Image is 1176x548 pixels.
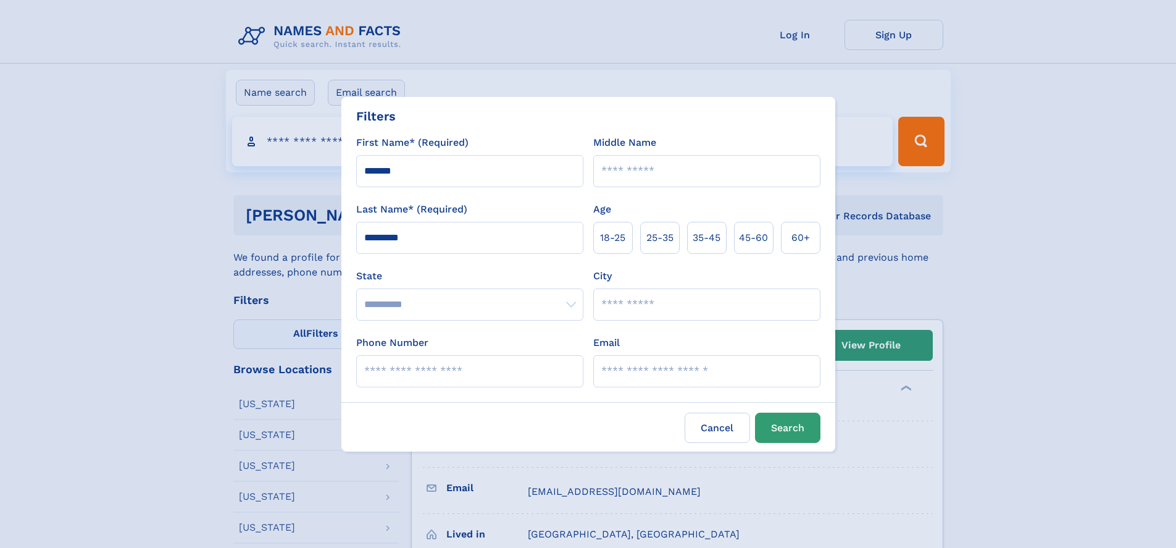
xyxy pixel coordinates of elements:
label: Age [593,202,611,217]
label: Email [593,335,620,350]
span: 45‑60 [739,230,768,245]
label: Phone Number [356,335,428,350]
span: 60+ [791,230,810,245]
label: State [356,269,583,284]
div: Filters [356,107,396,125]
label: Last Name* (Required) [356,202,467,217]
button: Search [755,413,820,443]
span: 35‑45 [693,230,720,245]
label: Cancel [685,413,750,443]
span: 25‑35 [646,230,673,245]
label: First Name* (Required) [356,135,469,150]
span: 18‑25 [600,230,625,245]
label: Middle Name [593,135,656,150]
label: City [593,269,612,284]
